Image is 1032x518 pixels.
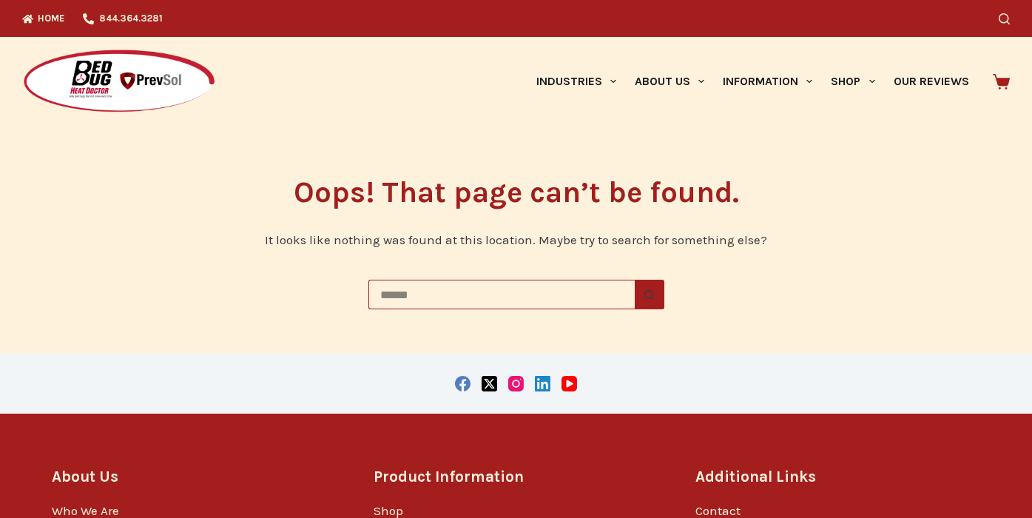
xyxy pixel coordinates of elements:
a: YouTube [561,376,577,391]
h1: Oops! That page can’t be found. [52,170,981,215]
a: Industries [527,37,625,126]
a: Information [714,37,822,126]
a: Shop [374,503,403,518]
input: Search for... [368,280,635,309]
a: Facebook [455,376,471,391]
a: LinkedIn [535,376,550,391]
h3: About Us [52,465,337,488]
a: X (Twitter) [482,376,497,391]
a: Contact [695,503,741,518]
a: Who We Are [52,503,119,518]
div: It looks like nothing was found at this location. Maybe try to search for something else? [265,229,767,250]
button: Search button [635,280,664,309]
img: Prevsol/Bed Bug Heat Doctor [22,49,216,115]
a: About Us [625,37,713,126]
a: Shop [822,37,884,126]
button: Search [999,13,1010,24]
h3: Additional Links [695,465,980,488]
h3: Product Information [374,465,658,488]
nav: Primary [527,37,978,126]
a: Our Reviews [884,37,978,126]
a: Instagram [508,376,524,391]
